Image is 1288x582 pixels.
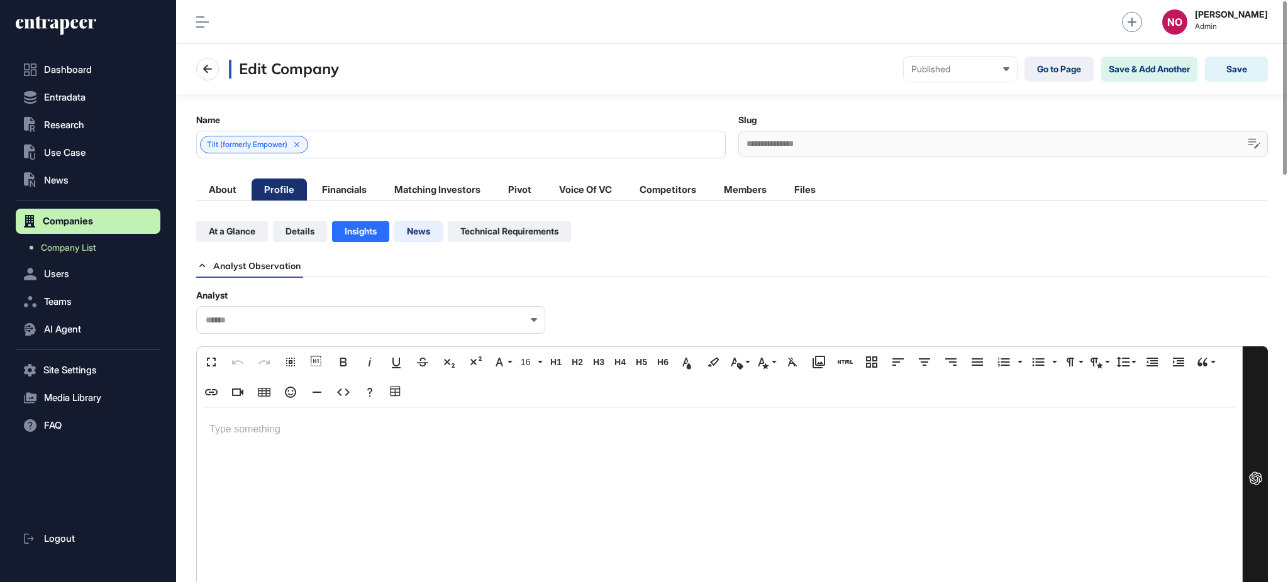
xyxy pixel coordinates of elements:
[1195,9,1268,19] strong: [PERSON_NAME]
[939,349,963,375] button: Align Right
[1024,57,1094,82] a: Go to Page
[44,420,62,431] span: FAQ
[627,178,709,200] li: Competitors
[711,178,779,200] li: Members
[782,178,828,200] li: Files
[196,178,249,200] li: About
[807,349,831,375] button: Media Library
[568,349,587,375] button: H2
[44,65,92,75] span: Dashboard
[199,349,223,375] button: Fullscreen
[1140,349,1164,375] button: Decrease Indent (Ctrl+[)
[632,357,651,368] span: H5
[1087,349,1111,375] button: Paragraph Style
[44,148,86,158] span: Use Case
[833,349,857,375] button: Add HTML
[547,357,565,368] span: H1
[496,178,544,200] li: Pivot
[16,168,160,193] button: News
[309,178,379,200] li: Financials
[358,349,382,375] button: Italic (Ctrl+I)
[780,349,804,375] button: Clear Formatting
[16,113,160,138] button: Research
[331,380,355,405] button: Code View
[547,349,565,375] button: H1
[384,349,408,375] button: Underline (Ctrl+U)
[860,349,884,375] button: Responsive Layout
[252,178,307,200] li: Profile
[1162,9,1187,35] button: NO
[226,349,250,375] button: Undo (Ctrl+Z)
[44,534,75,544] span: Logout
[632,349,651,375] button: H5
[701,349,725,375] button: Background Color
[589,357,608,368] span: H3
[1193,349,1217,375] button: Quote
[1205,57,1268,82] button: Save
[437,349,461,375] button: Subscript
[728,349,752,375] button: Inline Class
[16,385,160,410] button: Media Library
[1026,349,1050,375] button: Unordered List
[913,349,936,375] button: Align Center
[1014,349,1024,375] button: Ordered List
[464,349,487,375] button: Superscript
[911,64,1009,74] div: Published
[16,140,160,165] button: Use Case
[611,357,630,368] span: H4
[965,349,989,375] button: Align Justify
[332,221,389,242] li: Insights
[547,178,625,200] li: Voice Of VC
[653,357,672,368] span: H6
[516,349,544,375] button: 16
[16,289,160,314] button: Teams
[229,60,339,79] h3: Edit Company
[358,380,382,405] button: Help (Ctrl+/)
[196,290,228,300] label: Analyst
[16,526,160,551] a: Logout
[199,380,223,405] button: Insert Link (Ctrl+K)
[252,349,276,375] button: Redo (Ctrl+Shift+Z)
[331,349,355,375] button: Bold (Ctrl+B)
[44,297,72,307] span: Teams
[16,358,160,383] button: Site Settings
[43,365,97,375] span: Site Settings
[448,221,571,242] li: Technical Requirements
[43,216,93,226] span: Companies
[1061,349,1085,375] button: Paragraph Format
[738,115,757,125] label: Slug
[305,349,329,375] button: Show blocks
[754,349,778,375] button: Inline Style
[196,115,220,125] label: Name
[384,380,408,405] button: Table Builder
[44,175,69,185] span: News
[16,57,160,82] a: Dashboard
[382,178,493,200] li: Matching Investors
[1114,349,1138,375] button: Line Height
[226,380,250,405] button: Insert Video
[196,255,303,277] div: Analyst Observation
[653,349,672,375] button: H6
[16,317,160,342] button: AI Agent
[411,349,435,375] button: Strikethrough (Ctrl+S)
[1195,22,1268,31] span: Admin
[490,349,514,375] button: Font Family
[44,92,86,102] span: Entradata
[16,209,160,234] button: Companies
[992,349,1016,375] button: Ordered List
[886,349,910,375] button: Align Left
[394,221,443,242] li: News
[305,380,329,405] button: Insert Horizontal Line
[518,357,537,368] span: 16
[22,236,160,259] a: Company List
[611,349,630,375] button: H4
[44,120,84,130] span: Research
[589,349,608,375] button: H3
[273,221,327,242] li: Details
[44,324,81,334] span: AI Agent
[279,349,303,375] button: Select All
[675,349,699,375] button: Text Color
[1101,57,1197,82] button: Save & Add Another
[252,380,276,405] button: Insert Table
